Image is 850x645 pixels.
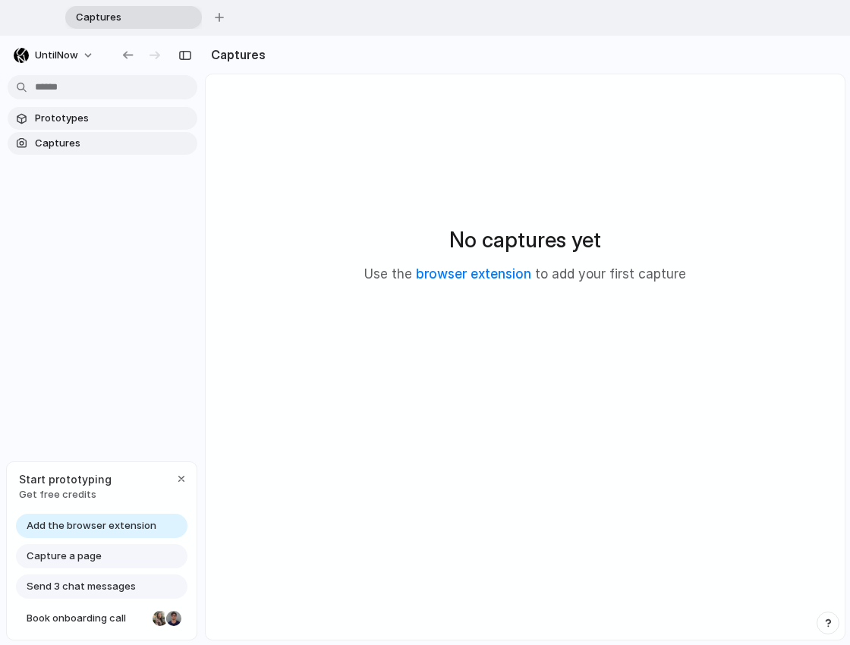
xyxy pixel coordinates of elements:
[35,48,78,63] span: UntilNow
[27,611,146,626] span: Book onboarding call
[416,266,531,282] a: browser extension
[364,265,686,285] p: Use the to add your first capture
[151,609,169,628] div: Nicole Kubica
[70,10,178,25] span: Captures
[449,224,601,256] h2: No captures yet
[205,46,266,64] h2: Captures
[35,136,191,151] span: Captures
[8,43,102,68] button: UntilNow
[27,518,156,533] span: Add the browser extension
[27,579,136,594] span: Send 3 chat messages
[19,487,112,502] span: Get free credits
[165,609,183,628] div: Christian Iacullo
[16,606,187,631] a: Book onboarding call
[16,514,187,538] a: Add the browser extension
[27,549,102,564] span: Capture a page
[65,6,202,29] div: Captures
[35,111,191,126] span: Prototypes
[8,132,197,155] a: Captures
[19,471,112,487] span: Start prototyping
[8,107,197,130] a: Prototypes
